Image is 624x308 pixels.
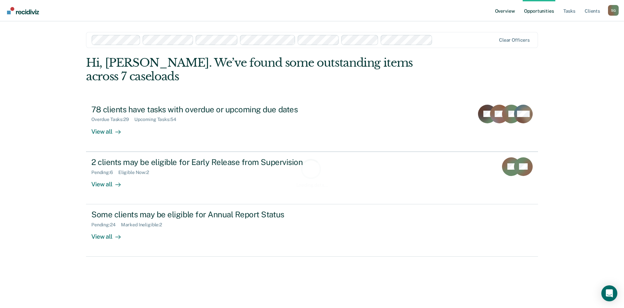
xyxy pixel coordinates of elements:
[134,117,182,122] div: Upcoming Tasks : 54
[86,56,448,83] div: Hi, [PERSON_NAME]. We’ve found some outstanding items across 7 caseloads
[601,285,617,301] div: Open Intercom Messenger
[91,175,129,188] div: View all
[91,228,129,241] div: View all
[91,222,121,228] div: Pending : 24
[608,5,619,16] div: S G
[91,105,325,114] div: 78 clients have tasks with overdue or upcoming due dates
[118,170,154,175] div: Eligible Now : 2
[121,222,167,228] div: Marked Ineligible : 2
[91,210,325,219] div: Some clients may be eligible for Annual Report Status
[86,204,538,257] a: Some clients may be eligible for Annual Report StatusPending:24Marked Ineligible:2View all
[91,157,325,167] div: 2 clients may be eligible for Early Release from Supervision
[499,37,530,43] div: Clear officers
[91,117,134,122] div: Overdue Tasks : 29
[7,7,39,14] img: Recidiviz
[91,122,129,135] div: View all
[86,99,538,152] a: 78 clients have tasks with overdue or upcoming due datesOverdue Tasks:29Upcoming Tasks:54View all
[608,5,619,16] button: Profile dropdown button
[86,152,538,204] a: 2 clients may be eligible for Early Release from SupervisionPending:6Eligible Now:2View all
[91,170,118,175] div: Pending : 6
